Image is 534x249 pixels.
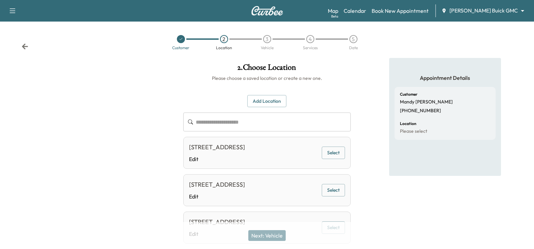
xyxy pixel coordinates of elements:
[322,184,345,196] button: Select
[172,46,189,50] div: Customer
[400,108,441,114] p: [PHONE_NUMBER]
[322,221,345,234] button: Select
[183,75,350,82] h6: Please choose a saved location or create a new one.
[328,7,338,15] a: MapBeta
[220,35,228,43] div: 2
[22,43,28,50] div: Back
[189,180,245,189] div: [STREET_ADDRESS]
[189,143,245,152] div: [STREET_ADDRESS]
[400,122,416,126] h6: Location
[251,6,283,15] img: Curbee Logo
[247,95,286,107] button: Add Location
[344,7,366,15] a: Calendar
[349,46,358,50] div: Date
[263,35,271,43] div: 3
[303,46,318,50] div: Services
[372,7,429,15] a: Book New Appointment
[400,128,427,134] p: Please select
[449,7,518,14] span: [PERSON_NAME] Buick GMC
[331,14,338,19] div: Beta
[189,155,245,163] a: Edit
[216,46,232,50] div: Location
[395,74,496,82] h5: Appointment Details
[400,99,453,105] p: Mandy [PERSON_NAME]
[189,217,245,227] div: [STREET_ADDRESS]
[261,46,274,50] div: Vehicle
[400,92,417,96] h6: Customer
[322,147,345,159] button: Select
[189,192,245,200] a: Edit
[306,35,314,43] div: 4
[349,35,357,43] div: 5
[183,63,350,75] h1: 2 . Choose Location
